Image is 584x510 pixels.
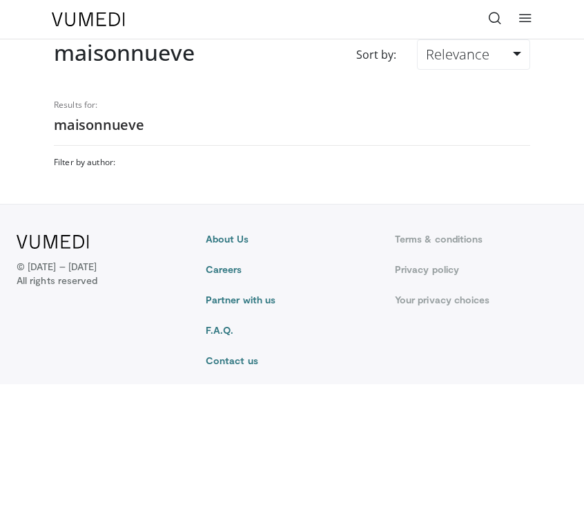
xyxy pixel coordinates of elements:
div: Sort by: [346,39,407,70]
a: Your privacy choices [395,293,567,307]
img: VuMedi Logo [17,235,89,249]
h2: maisonnueve [54,116,530,134]
a: Relevance [417,39,530,70]
a: Careers [206,263,378,276]
img: VuMedi Logo [52,12,125,26]
p: © [DATE] – [DATE] [17,260,97,287]
a: Contact us [206,354,378,368]
span: All rights reserved [17,274,97,287]
span: Relevance [426,45,489,64]
p: Results for: [54,100,530,111]
h2: maisonnueve [54,39,195,66]
h3: Filter by author: [54,157,530,168]
a: About Us [206,232,378,246]
a: Terms & conditions [395,232,567,246]
a: Partner with us [206,293,378,307]
a: F.A.Q. [206,323,378,337]
a: Privacy policy [395,263,567,276]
